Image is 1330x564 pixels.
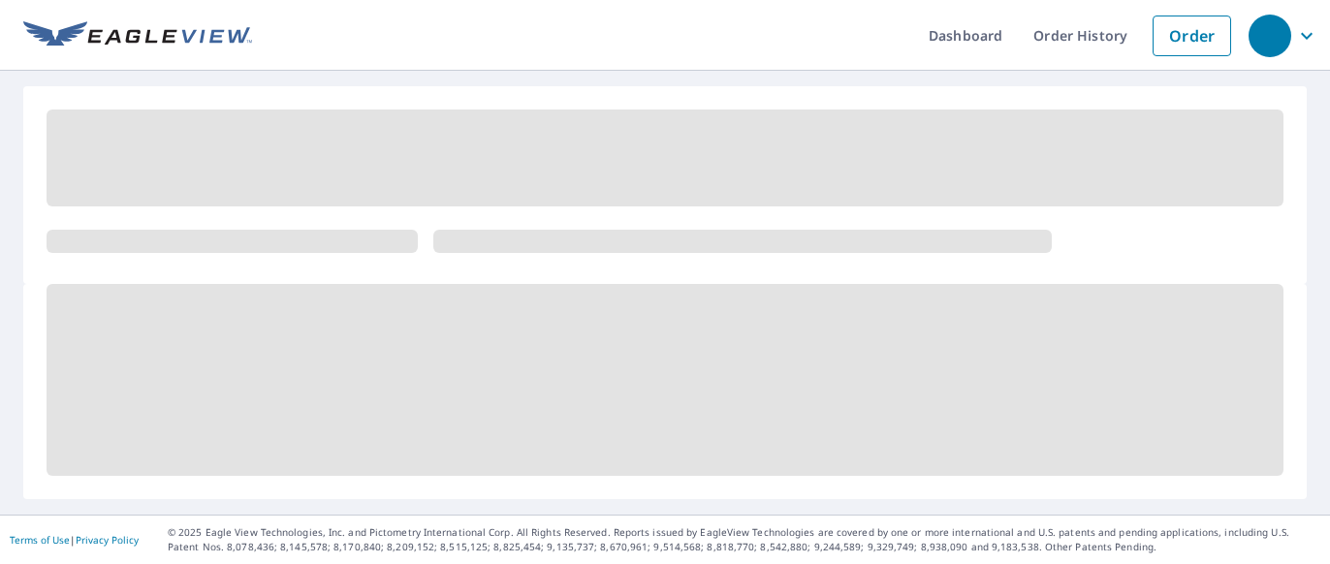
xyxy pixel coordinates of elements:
a: Privacy Policy [76,533,139,547]
img: EV Logo [23,21,252,50]
a: Order [1153,16,1231,56]
a: Terms of Use [10,533,70,547]
p: © 2025 Eagle View Technologies, Inc. and Pictometry International Corp. All Rights Reserved. Repo... [168,525,1320,554]
p: | [10,534,139,546]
